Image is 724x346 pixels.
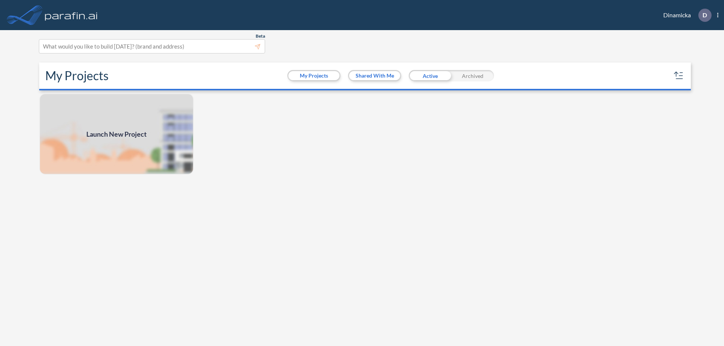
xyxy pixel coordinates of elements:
[652,9,718,22] div: Dinamicka
[43,8,99,23] img: logo
[349,71,400,80] button: Shared With Me
[451,70,494,81] div: Archived
[409,70,451,81] div: Active
[86,129,147,139] span: Launch New Project
[39,93,194,175] a: Launch New Project
[673,70,685,82] button: sort
[256,33,265,39] span: Beta
[45,69,109,83] h2: My Projects
[703,12,707,18] p: D
[288,71,339,80] button: My Projects
[39,93,194,175] img: add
